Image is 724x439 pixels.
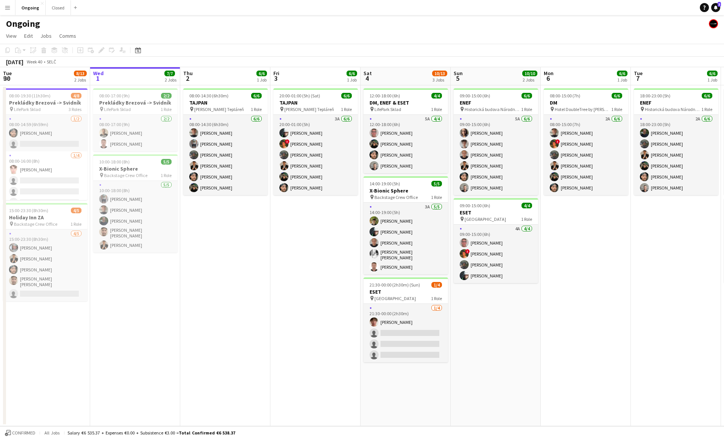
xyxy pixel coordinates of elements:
div: 1 Job [617,77,627,83]
span: View [6,32,17,39]
span: ! [285,139,290,144]
span: 4/8 [71,93,81,99]
span: 4 [362,74,372,83]
span: 6/6 [256,71,267,76]
app-card-role: 2/208:00-17:00 (9h)[PERSON_NAME][PERSON_NAME] [93,115,178,151]
button: Confirmed [4,429,37,437]
h3: X-Bionic Sphere [93,165,178,172]
div: SELČ [47,59,56,65]
span: 10:00-18:00 (8h) [99,159,130,165]
span: Fri [273,70,279,77]
span: 10/10 [522,71,537,76]
app-job-card: 21:30-00:00 (2h30m) (Sun)1/4ESET [GEOGRAPHIC_DATA]1 Role1/421:30-00:00 (2h30m)[PERSON_NAME] [364,277,448,362]
span: [GEOGRAPHIC_DATA] [374,296,416,301]
span: 08:00-17:00 (9h) [99,93,130,99]
span: 08:00-15:00 (7h) [550,93,580,99]
div: 2 Jobs [523,77,537,83]
a: View [3,31,20,41]
h1: Ongoing [6,18,40,29]
span: 30 [2,74,12,83]
span: 15:00-23:30 (8h30m) [9,208,48,213]
span: Backstage Crew Office [374,194,418,200]
button: Closed [46,0,71,15]
span: Historická budova Národnej rady SR [645,106,701,112]
span: Sun [454,70,463,77]
app-job-card: 08:00-19:30 (11h30m)4/8Prekládky Brezová -> Svidník LifePark Sklad3 Roles1/208:00-14:59 (6h59m)[P... [3,88,87,200]
app-job-card: 08:00-17:00 (9h)2/2Prekládky Brezová -> Svidník LifePark Sklad1 Role2/208:00-17:00 (9h)[PERSON_NA... [93,88,178,151]
app-job-card: 14:00-19:00 (5h)5/5X-Bionic Sphere Backstage Crew Office1 Role3A5/514:00-19:00 (5h)[PERSON_NAME][... [364,176,448,274]
span: 1 Role [521,106,532,112]
h3: Prekládky Brezová -> Svidník [3,99,87,106]
span: 7/7 [164,71,175,76]
h3: TAJPAN [273,99,358,106]
h3: ESET [454,209,538,216]
span: [PERSON_NAME] Tepláreň [284,106,334,112]
app-card-role: 1/408:00-16:00 (8h)[PERSON_NAME] [3,151,87,210]
div: 1 Job [347,77,357,83]
span: Confirmed [12,430,35,436]
span: 08:00-14:30 (6h30m) [189,93,229,99]
app-card-role: 3A6/620:00-01:00 (5h)[PERSON_NAME]![PERSON_NAME][PERSON_NAME][PERSON_NAME][PERSON_NAME][PERSON_NAME] [273,115,358,195]
app-job-card: 15:00-23:30 (8h30m)4/5Holiday Inn ZA Backstage Crew Office1 Role4/515:00-23:30 (8h30m)[PERSON_NAM... [3,203,87,301]
span: Mon [544,70,554,77]
app-card-role: 1/421:30-00:00 (2h30m)[PERSON_NAME] [364,304,448,362]
span: 6/6 [251,93,262,99]
span: 08:00-19:30 (11h30m) [9,93,51,99]
h3: Holiday Inn ZA [3,214,87,221]
h3: ESET [364,288,448,295]
span: Wed [93,70,104,77]
span: Tue [634,70,643,77]
div: [DATE] [6,58,23,66]
span: 09:00-15:00 (6h) [460,203,490,208]
h3: X-Bionic Sphere [364,187,448,194]
app-card-role: 3A5/514:00-19:00 (5h)[PERSON_NAME][PERSON_NAME][PERSON_NAME][PERSON_NAME] [PERSON_NAME][PERSON_NAME] [364,203,448,274]
app-card-role: 2A6/618:00-23:00 (5h)[PERSON_NAME][PERSON_NAME][PERSON_NAME][PERSON_NAME][PERSON_NAME][PERSON_NAME] [634,115,718,195]
span: 3 [718,2,721,7]
span: LifePark Sklad [14,106,41,112]
span: 3 Roles [69,106,81,112]
app-job-card: 08:00-15:00 (7h)6/6DM Hotel DoubleTree by [PERSON_NAME]1 Role2A6/608:00-15:00 (7h)[PERSON_NAME]![... [544,88,628,195]
span: 4/4 [522,203,532,208]
span: 09:00-15:00 (6h) [460,93,490,99]
h3: DM, ENEF & ESET [364,99,448,106]
span: 1 Role [521,216,532,222]
app-job-card: 08:00-14:30 (6h30m)6/6TAJPAN [PERSON_NAME] Tepláreň1 Role6/608:00-14:30 (6h30m)[PERSON_NAME][PERS... [183,88,268,195]
span: Jobs [40,32,52,39]
h3: ENEF [634,99,718,106]
app-card-role: 2A6/608:00-15:00 (7h)[PERSON_NAME]![PERSON_NAME][PERSON_NAME][PERSON_NAME][PERSON_NAME][PERSON_NAME] [544,115,628,195]
span: 1 Role [341,106,352,112]
app-card-role: 4A4/409:00-15:00 (6h)[PERSON_NAME]![PERSON_NAME][PERSON_NAME][PERSON_NAME] [454,225,538,283]
span: 6/6 [617,71,627,76]
div: Salary €6 535.37 + Expenses €0.00 + Subsistence €3.00 = [67,430,235,436]
span: 1 Role [431,296,442,301]
span: 2 [182,74,193,83]
span: 6/6 [341,93,352,99]
a: Edit [21,31,36,41]
span: 12:00-18:00 (6h) [370,93,400,99]
span: 5 [452,74,463,83]
div: 18:00-23:00 (5h)6/6ENEF Historická budova Národnej rady SR1 Role2A6/618:00-23:00 (5h)[PERSON_NAME... [634,88,718,195]
span: 2/2 [161,93,172,99]
app-card-role: 1/208:00-14:59 (6h59m)[PERSON_NAME] [3,115,87,151]
span: 5/5 [161,159,172,165]
span: 1 Role [431,106,442,112]
span: Backstage Crew Office [14,221,57,227]
a: Jobs [37,31,55,41]
app-card-role: 5/510:00-18:00 (8h)[PERSON_NAME][PERSON_NAME][PERSON_NAME][PERSON_NAME] [PERSON_NAME][PERSON_NAME] [93,181,178,253]
app-card-role: 5A6/609:00-15:00 (6h)[PERSON_NAME][PERSON_NAME][PERSON_NAME][PERSON_NAME][PERSON_NAME][PERSON_NAME] [454,115,538,195]
span: Sat [364,70,372,77]
span: Backstage Crew Office [104,173,147,178]
span: 1 Role [161,106,172,112]
app-card-role: 5A4/412:00-18:00 (6h)[PERSON_NAME][PERSON_NAME][PERSON_NAME][PERSON_NAME] [364,115,448,173]
div: 10:00-18:00 (8h)5/5X-Bionic Sphere Backstage Crew Office1 Role5/510:00-18:00 (8h)[PERSON_NAME][PE... [93,154,178,253]
h3: ENEF [454,99,538,106]
span: Historická budova Národnej rady SR [465,106,521,112]
app-job-card: 09:00-15:00 (6h)4/4ESET [GEOGRAPHIC_DATA]1 Role4A4/409:00-15:00 (6h)[PERSON_NAME]![PERSON_NAME][P... [454,198,538,283]
span: 1 [92,74,104,83]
